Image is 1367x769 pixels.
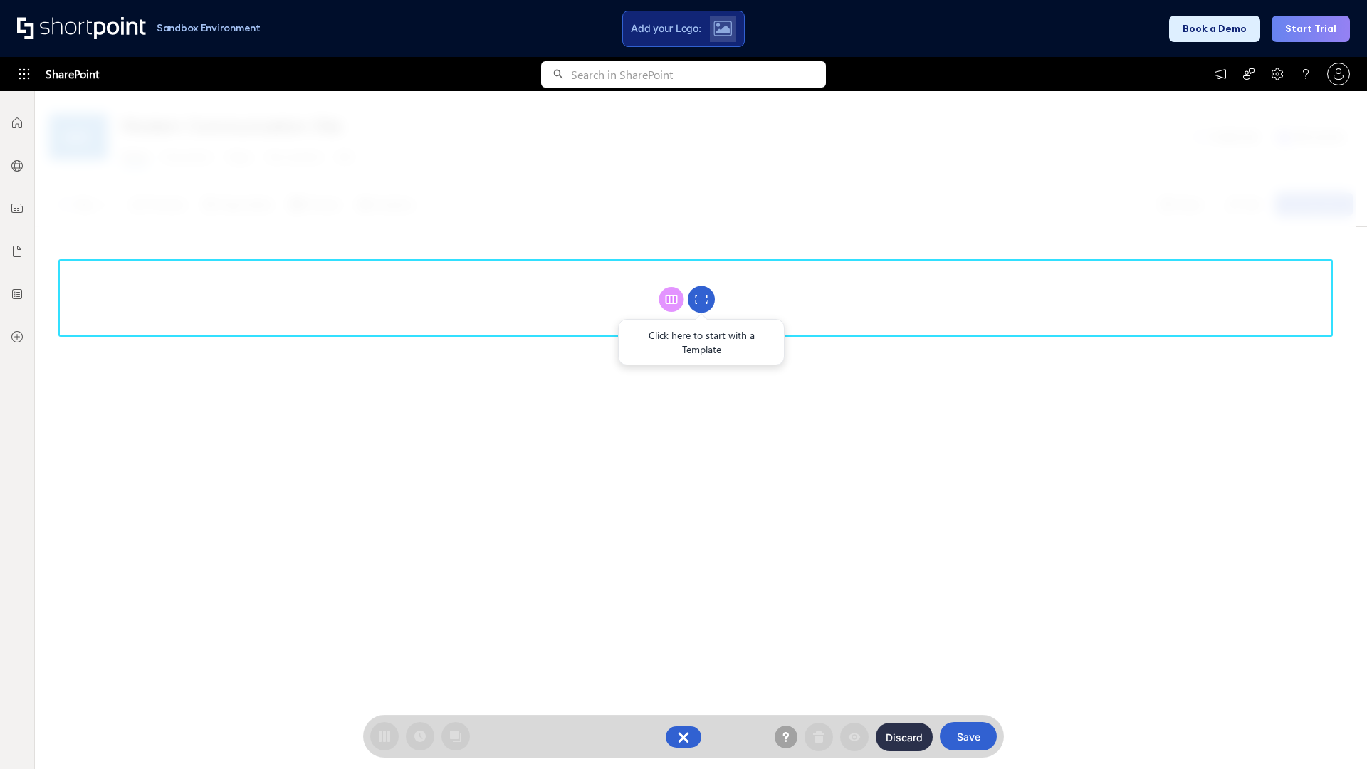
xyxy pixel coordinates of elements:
[940,722,997,750] button: Save
[1169,16,1260,42] button: Book a Demo
[571,61,826,88] input: Search in SharePoint
[1296,701,1367,769] iframe: Chat Widget
[1272,16,1350,42] button: Start Trial
[631,22,701,35] span: Add your Logo:
[46,57,99,91] span: SharePoint
[713,21,732,36] img: Upload logo
[157,24,261,32] h1: Sandbox Environment
[876,723,933,751] button: Discard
